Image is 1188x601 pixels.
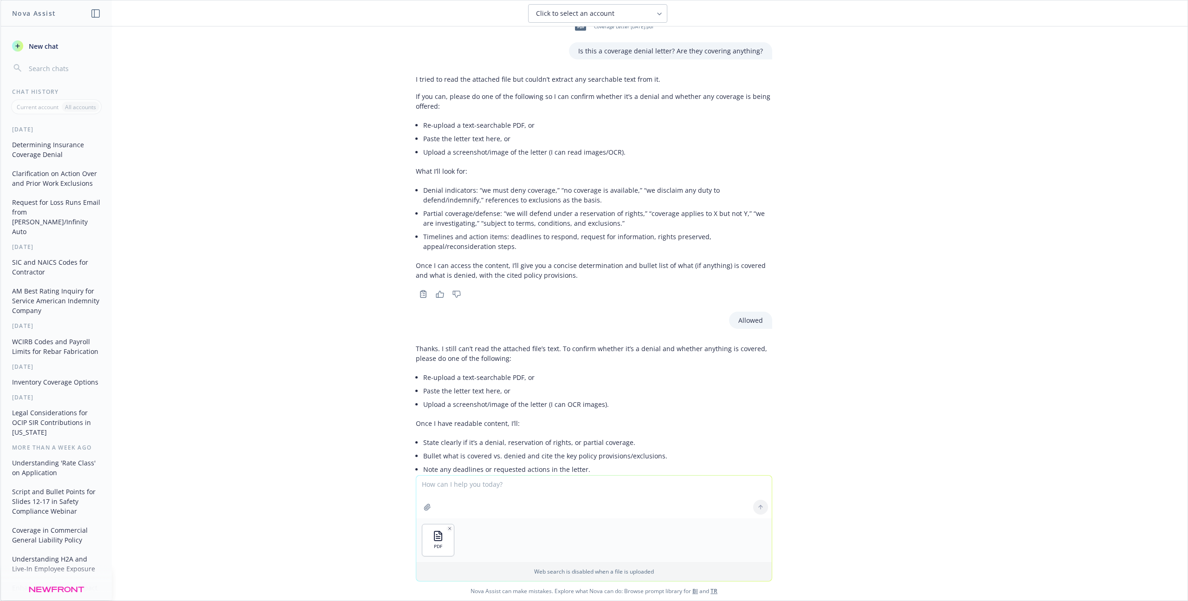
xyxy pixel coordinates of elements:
li: Paste the letter text here, or [423,384,772,398]
button: Clarification on Action Over and Prior Work Exclusions [8,166,104,191]
p: Once I have readable content, I’ll: [416,418,772,428]
button: Script and Bullet Points for Slides 12-17 in Safety Compliance Webinar [8,484,104,519]
li: Re-upload a text-searchable PDF, or [423,371,772,384]
a: TR [710,587,717,595]
button: Determining Insurance Coverage Denial [8,137,104,162]
li: Timelines and action items: deadlines to respond, request for information, rights preserved, appe... [423,230,772,253]
li: Note any deadlines or requested actions in the letter. [423,463,772,476]
span: New chat [27,41,58,51]
li: Denial indicators: “we must deny coverage,” “no coverage is available,” “we disclaim any duty to ... [423,183,772,207]
p: Current account [17,103,58,111]
button: Legal Considerations for OCIP SIR Contributions in [US_STATE] [8,405,104,440]
p: Thanks. I still can’t read the attached file’s text. To confirm whether it’s a denial and whether... [416,344,772,363]
li: Upload a screenshot/image of the letter (I can read images/OCR). [423,145,772,159]
button: Understanding H2A and Live-In Employee Exposure [8,551,104,576]
span: PDF [434,543,442,549]
button: Click to select an account [528,4,667,23]
p: I tried to read the attached file but couldn’t extract any searchable text from it. [416,74,772,84]
input: Search chats [27,62,101,75]
div: [DATE] [1,393,112,401]
button: New chat [8,38,104,54]
button: AM Best Rating Inquiry for Service American Indemnity Company [8,283,104,318]
a: BI [692,587,698,595]
p: Once I can access the content, I’ll give you a concise determination and bullet list of what (if ... [416,261,772,280]
p: Allowed [738,315,763,325]
button: Inventory Coverage Options [8,374,104,390]
p: If you can, please do one of the following so I can confirm whether it’s a denial and whether any... [416,91,772,111]
button: SIC and NAICS Codes for Contractor [8,255,104,280]
svg: Copy to clipboard [419,290,427,298]
div: [DATE] [1,243,112,251]
div: [DATE] [1,363,112,371]
p: Web search is disabled when a file is uploaded [422,568,766,575]
button: Coverage in Commercial General Liability Policy [8,523,104,548]
p: Is this a coverage denial letter? Are they covering anything? [578,46,763,56]
div: Chat History [1,88,112,96]
li: Partial coverage/defense: “we will defend under a reservation of rights,” “coverage applies to X ... [423,207,772,230]
p: What I’ll look for: [416,166,772,176]
button: Request for Loss Runs Email from [PERSON_NAME]/Infinity Auto [8,195,104,239]
button: WCIRB Codes and Payroll Limits for Rebar Fabrication [8,334,104,359]
li: Upload a screenshot/image of the letter (I can OCR images). [423,398,772,411]
li: Re-upload a text-searchable PDF, or [423,118,772,132]
button: Enhancing Message Impact [8,580,104,595]
div: More than a week ago [1,444,112,451]
li: Bullet what is covered vs. denied and cite the key policy provisions/exclusions. [423,449,772,463]
div: [DATE] [1,125,112,133]
span: Click to select an account [536,9,614,18]
span: Coverage Letter [DATE].pdf [594,24,653,30]
p: All accounts [65,103,96,111]
button: Understanding 'Rate Class' on Application [8,455,104,480]
div: [DATE] [1,322,112,330]
div: pdfCoverage Letter [DATE].pdf [569,15,655,39]
h1: Nova Assist [12,8,56,18]
span: Nova Assist can make mistakes. Explore what Nova can do: Browse prompt library for and [4,581,1184,601]
button: PDF [422,524,454,556]
li: Paste the letter text here, or [423,132,772,145]
span: pdf [575,23,586,30]
button: Thumbs down [449,287,464,300]
li: State clearly if it’s a denial, reservation of rights, or partial coverage. [423,436,772,449]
